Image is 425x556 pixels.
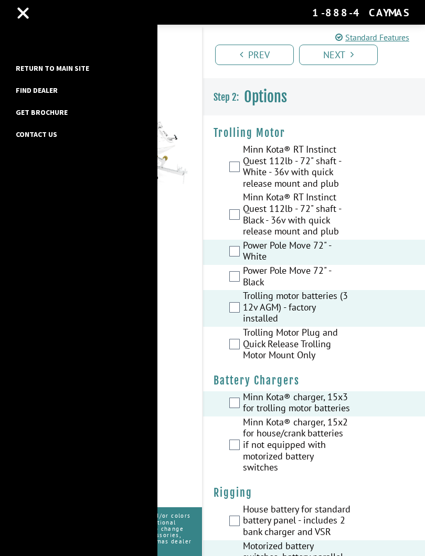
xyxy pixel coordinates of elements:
a: Contact Us [10,127,62,141]
label: Trolling Motor Plug and Quick Release Trolling Motor Mount Only [243,327,351,363]
ul: Pagination [212,43,425,65]
div: 1-888-4CAYMAS [312,6,409,19]
a: Next [299,45,378,65]
label: Minn Kota® charger, 15x2 for house/crank batteries if not equipped with motorized battery switches [243,416,351,476]
label: Trolling motor batteries (3 12v AGM) - factory installed [243,290,351,327]
h3: Options [203,78,425,116]
h4: Trolling Motor [214,126,415,140]
label: Minn Kota® charger, 15x3 for trolling motor batteries [243,391,351,416]
a: Return to main site [10,61,94,75]
h4: Battery Chargers [214,374,415,387]
a: Standard Features [335,31,409,44]
a: Prev [215,45,294,65]
label: House battery for standard battery panel - includes 2 bank charger and VSR [243,504,351,540]
a: Get Brochure [10,105,73,119]
h4: Rigging [214,486,415,499]
label: Power Pole Move 72" - Black [243,265,351,290]
label: Minn Kota® RT Instinct Quest 112lb - 72" shaft - Black - 36v with quick release mount and plub [243,191,351,239]
label: Power Pole Move 72" - White [243,240,351,265]
label: Minn Kota® RT Instinct Quest 112lb - 72" shaft - White - 36v with quick release mount and plub [243,144,351,191]
a: Find Dealer [10,83,63,97]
